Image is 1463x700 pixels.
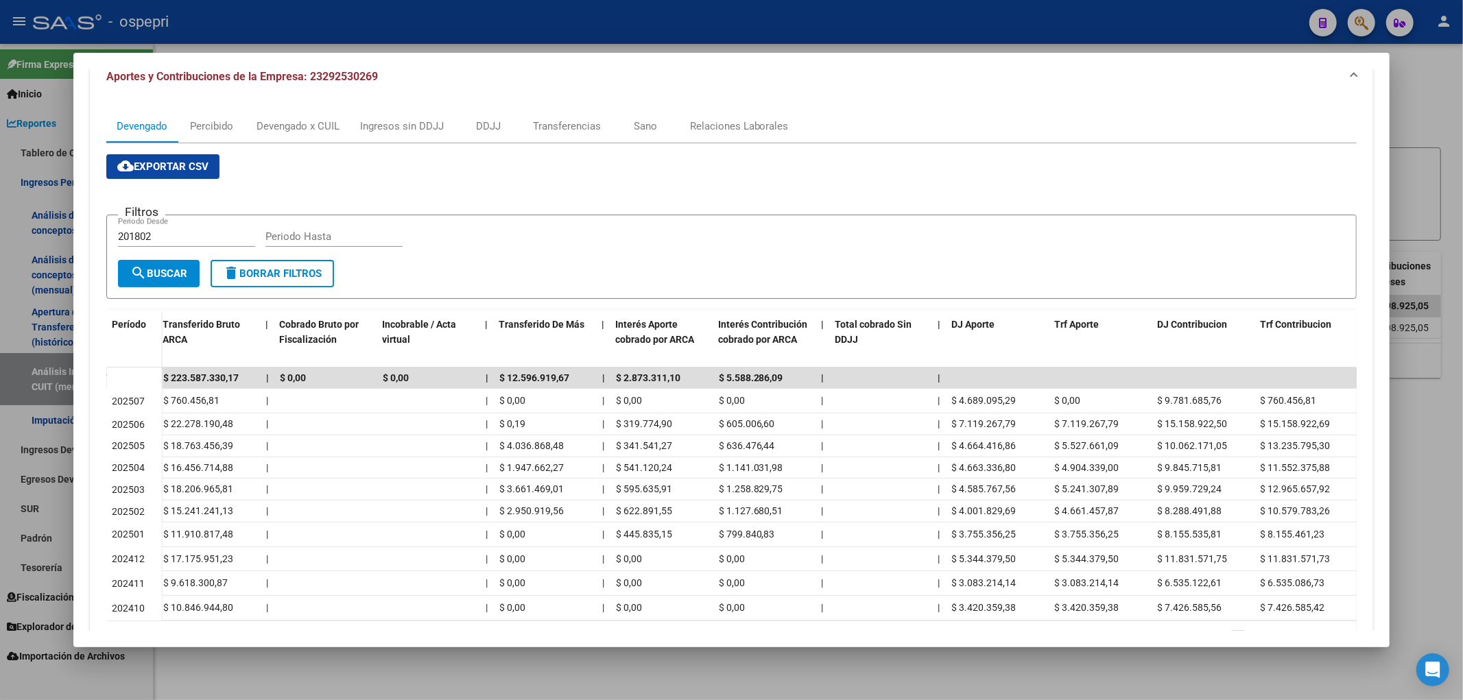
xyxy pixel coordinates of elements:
[163,602,233,613] span: $ 10.846.944,80
[266,553,268,564] span: |
[360,119,444,134] div: Ingresos sin DDJJ
[163,395,219,406] span: $ 760.456,81
[610,310,713,370] datatable-header-cell: Interés Aporte cobrado por ARCA
[616,372,680,383] span: $ 2.873.311,10
[377,310,479,370] datatable-header-cell: Incobrable / Acta virtual
[266,483,268,494] span: |
[952,529,1016,540] span: $ 3.755.356,25
[952,418,1016,429] span: $ 7.119.267,79
[602,553,604,564] span: |
[952,505,1016,516] span: $ 4.001.829,69
[719,418,775,429] span: $ 605.006,60
[835,319,912,346] span: Total cobrado Sin DDJJ
[602,440,604,451] span: |
[112,396,145,407] span: 202507
[106,310,161,367] datatable-header-cell: Período
[1158,440,1228,451] span: $ 10.062.171,05
[499,395,525,406] span: $ 0,00
[1055,577,1119,588] span: $ 3.083.214,14
[1158,553,1228,564] span: $ 11.831.571,75
[486,418,488,429] span: |
[112,319,146,330] span: Período
[719,553,745,564] span: $ 0,00
[719,505,783,516] span: $ 1.127.680,51
[938,372,941,383] span: |
[1055,483,1119,494] span: $ 5.241.307,89
[266,529,268,540] span: |
[938,553,940,564] span: |
[112,578,145,589] span: 202411
[486,577,488,588] span: |
[257,119,340,134] div: Devengado x CUIL
[106,154,219,179] button: Exportar CSV
[266,372,269,383] span: |
[266,462,268,473] span: |
[533,119,601,134] div: Transferencias
[163,529,233,540] span: $ 11.910.817,48
[938,440,940,451] span: |
[499,372,569,383] span: $ 12.596.919,67
[713,310,816,370] datatable-header-cell: Interés Contribución cobrado por ARCA
[1152,310,1254,370] datatable-header-cell: DJ Contribucion
[1157,319,1227,330] span: DJ Contribucion
[266,418,268,429] span: |
[938,319,940,330] span: |
[1158,462,1222,473] span: $ 9.845.715,81
[822,395,824,406] span: |
[952,440,1016,451] span: $ 4.664.416,86
[274,310,377,370] datatable-header-cell: Cobrado Bruto por Fiscalización
[117,119,167,134] div: Devengado
[118,204,165,219] h3: Filtros
[211,260,334,287] button: Borrar Filtros
[106,70,378,83] span: Aportes y Contribuciones de la Empresa: 23292530269
[112,553,145,564] span: 202412
[486,483,488,494] span: |
[118,260,200,287] button: Buscar
[1054,319,1099,330] span: Trf Aporte
[719,529,775,540] span: $ 799.840,83
[822,577,824,588] span: |
[1055,602,1119,613] span: $ 3.420.359,38
[499,505,564,516] span: $ 2.950.919,56
[383,372,409,383] span: $ 0,00
[1055,440,1119,451] span: $ 5.527.661,09
[112,462,145,473] span: 202504
[932,310,946,370] datatable-header-cell: |
[1158,483,1222,494] span: $ 9.959.729,24
[822,529,824,540] span: |
[163,553,233,564] span: $ 17.175.951,23
[616,418,672,429] span: $ 319.774,90
[602,372,605,383] span: |
[1228,627,1248,650] li: page 1
[616,553,642,564] span: $ 0,00
[499,418,525,429] span: $ 0,19
[485,319,488,330] span: |
[938,577,940,588] span: |
[1169,631,1196,646] a: go to first page
[938,395,940,406] span: |
[476,119,501,134] div: DDJJ
[112,484,145,495] span: 202503
[499,602,525,613] span: $ 0,00
[602,462,604,473] span: |
[1271,631,1287,646] a: 3
[952,462,1016,473] span: $ 4.663.336,80
[117,160,209,173] span: Exportar CSV
[719,440,775,451] span: $ 636.476,44
[163,418,233,429] span: $ 22.278.190,48
[690,119,789,134] div: Relaciones Laborales
[486,602,488,613] span: |
[486,529,488,540] span: |
[1261,553,1331,564] span: $ 11.831.571,73
[1250,631,1267,646] a: 2
[719,395,745,406] span: $ 0,00
[266,602,268,613] span: |
[486,553,488,564] span: |
[266,395,268,406] span: |
[382,319,456,346] span: Incobrable / Acta virtual
[602,602,604,613] span: |
[190,119,233,134] div: Percibido
[1158,602,1222,613] span: $ 7.426.585,56
[112,529,145,540] span: 202501
[602,505,604,516] span: |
